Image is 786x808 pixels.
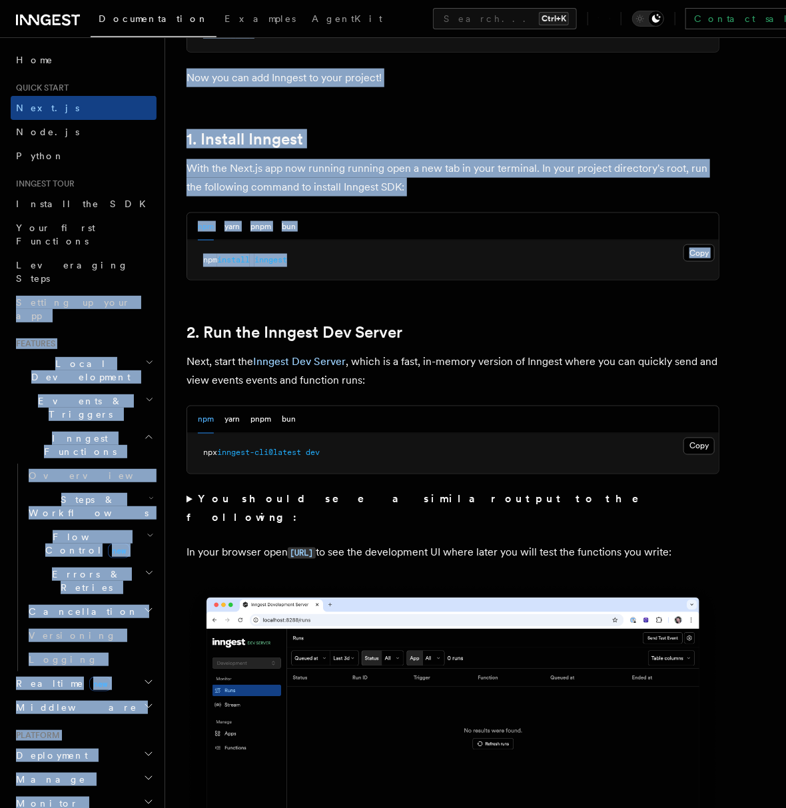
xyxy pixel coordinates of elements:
span: Home [16,53,53,67]
span: Errors & Retries [23,568,145,594]
button: Cancellation [23,600,157,623]
span: Inngest Functions [11,432,144,458]
p: Next, start the , which is a fast, in-memory version of Inngest where you can quickly send and vi... [187,352,719,390]
span: Flow Control [23,530,147,557]
a: Home [11,48,157,72]
a: [URL] [288,546,316,559]
button: Middleware [11,695,157,719]
a: 2. Run the Inngest Dev Server [187,323,402,342]
span: Events & Triggers [11,394,145,421]
span: Setting up your app [16,297,131,321]
span: Platform [11,730,60,741]
a: Setting up your app [11,290,157,328]
button: Search...Ctrl+K [433,8,577,29]
button: yarn [224,213,240,240]
span: Versioning [29,630,117,641]
button: npm [198,406,214,434]
span: Logging [29,654,98,665]
button: Errors & Retries [23,562,157,600]
span: Examples [224,13,296,24]
span: Local Development [11,357,145,384]
button: Flow Controlnew [23,525,157,562]
p: In your browser open to see the development UI where later you will test the functions you write: [187,544,719,563]
code: [URL] [288,548,316,559]
button: bun [282,213,296,240]
button: bun [282,406,296,434]
button: Manage [11,767,157,791]
span: Python [16,151,65,161]
button: Events & Triggers [11,389,157,426]
button: Toggle dark mode [632,11,664,27]
button: Realtimenew [11,671,157,695]
button: Steps & Workflows [23,488,157,525]
span: AgentKit [312,13,382,24]
a: Python [11,144,157,168]
a: Inngest Dev Server [253,355,346,368]
span: Leveraging Steps [16,260,129,284]
a: Overview [23,464,157,488]
span: Steps & Workflows [23,493,149,520]
a: Your first Functions [11,216,157,253]
button: Local Development [11,352,157,389]
span: new [89,677,111,691]
span: Deployment [11,749,88,762]
div: Inngest Functions [11,464,157,671]
span: Features [11,338,55,349]
span: Your first Functions [16,222,95,246]
span: Install the SDK [16,199,154,209]
button: Deployment [11,743,157,767]
span: dev [306,448,320,458]
span: Next.js [16,103,79,113]
span: Node.js [16,127,79,137]
a: Leveraging Steps [11,253,157,290]
button: Inngest Functions [11,426,157,464]
button: yarn [224,406,240,434]
a: Logging [23,647,157,671]
p: With the Next.js app now running running open a new tab in your terminal. In your project directo... [187,159,719,197]
a: Next.js [11,96,157,120]
button: npm [198,213,214,240]
span: Realtime [11,677,111,690]
button: pnpm [250,213,271,240]
a: Versioning [23,623,157,647]
button: Copy [683,244,715,262]
p: Now you can add Inngest to your project! [187,69,719,87]
a: AgentKit [304,4,390,36]
span: Quick start [11,83,69,93]
span: inngest-cli@latest [217,448,301,458]
button: Copy [683,438,715,455]
summary: You should see a similar output to the following: [187,490,719,528]
a: Node.js [11,120,157,144]
span: install [217,255,250,264]
a: Install the SDK [11,192,157,216]
a: 1. Install Inngest [187,130,303,149]
span: inngest [254,255,287,264]
span: new [108,544,130,558]
span: Overview [29,470,166,481]
a: Documentation [91,4,216,37]
span: Middleware [11,701,137,714]
kbd: Ctrl+K [539,12,569,25]
span: Inngest tour [11,179,75,189]
span: Cancellation [23,605,139,618]
span: Manage [11,773,86,786]
a: Examples [216,4,304,36]
span: npx [203,448,217,458]
span: npm [203,255,217,264]
button: pnpm [250,406,271,434]
span: Documentation [99,13,208,24]
strong: You should see a similar output to the following: [187,493,657,524]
